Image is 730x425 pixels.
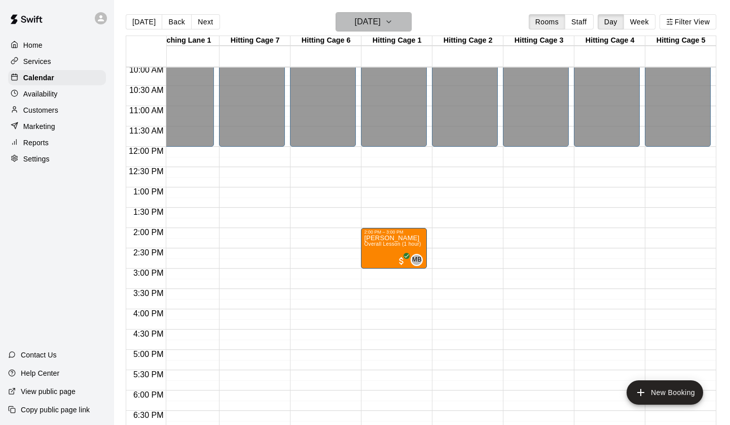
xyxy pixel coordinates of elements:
button: [DATE] [336,12,412,31]
span: 10:00 AM [127,66,166,74]
div: Hitting Cage 5 [645,36,716,46]
a: Reports [8,135,106,150]
button: [DATE] [126,14,162,29]
span: 11:00 AM [127,106,166,115]
p: Home [23,40,43,50]
span: 1:30 PM [131,208,166,216]
button: Staff [565,14,594,29]
div: Hitting Cage 2 [432,36,503,46]
a: Customers [8,103,106,118]
span: MB [412,255,422,265]
button: Rooms [529,14,565,29]
span: Metro Baseball [415,254,423,266]
span: 2:30 PM [131,248,166,257]
h6: [DATE] [355,15,381,29]
button: Back [162,14,192,29]
div: Metro Baseball [411,254,423,266]
a: Availability [8,86,106,102]
button: add [627,380,703,405]
div: Pitching Lane 1 [149,36,220,46]
button: Week [624,14,655,29]
span: 5:00 PM [131,350,166,358]
div: Hitting Cage 1 [361,36,432,46]
a: Home [8,38,106,53]
div: Hitting Cage 6 [290,36,361,46]
div: Hitting Cage 3 [503,36,574,46]
p: Customers [23,105,58,115]
span: 5:30 PM [131,370,166,379]
p: Services [23,56,51,67]
div: 2:00 PM – 3:00 PM [364,230,424,235]
div: Hitting Cage 4 [574,36,645,46]
p: Settings [23,154,50,164]
p: Contact Us [21,350,57,360]
button: Next [191,14,220,29]
span: 4:30 PM [131,330,166,338]
div: 2:00 PM – 3:00 PM: Wesley Sharp [361,228,427,269]
span: All customers have paid [396,256,407,266]
p: Copy public page link [21,405,90,415]
p: Reports [23,138,49,148]
p: View public page [21,386,76,397]
p: Help Center [21,368,59,378]
span: 6:30 PM [131,411,166,419]
span: 3:00 PM [131,269,166,277]
a: Services [8,54,106,69]
p: Availability [23,89,58,99]
button: Day [598,14,624,29]
a: Calendar [8,70,106,85]
span: 1:00 PM [131,187,166,196]
span: 11:30 AM [127,126,166,135]
span: 6:00 PM [131,390,166,399]
p: Calendar [23,73,54,83]
span: 12:30 PM [126,167,166,176]
span: Overall Lesson (1 hour) [364,241,421,247]
a: Settings [8,151,106,167]
span: 3:30 PM [131,289,166,298]
span: 10:30 AM [127,86,166,94]
span: 2:00 PM [131,228,166,237]
span: 4:00 PM [131,309,166,318]
button: Filter View [660,14,716,29]
div: Hitting Cage 7 [220,36,290,46]
a: Marketing [8,119,106,134]
span: 12:00 PM [126,147,166,155]
p: Marketing [23,121,55,132]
